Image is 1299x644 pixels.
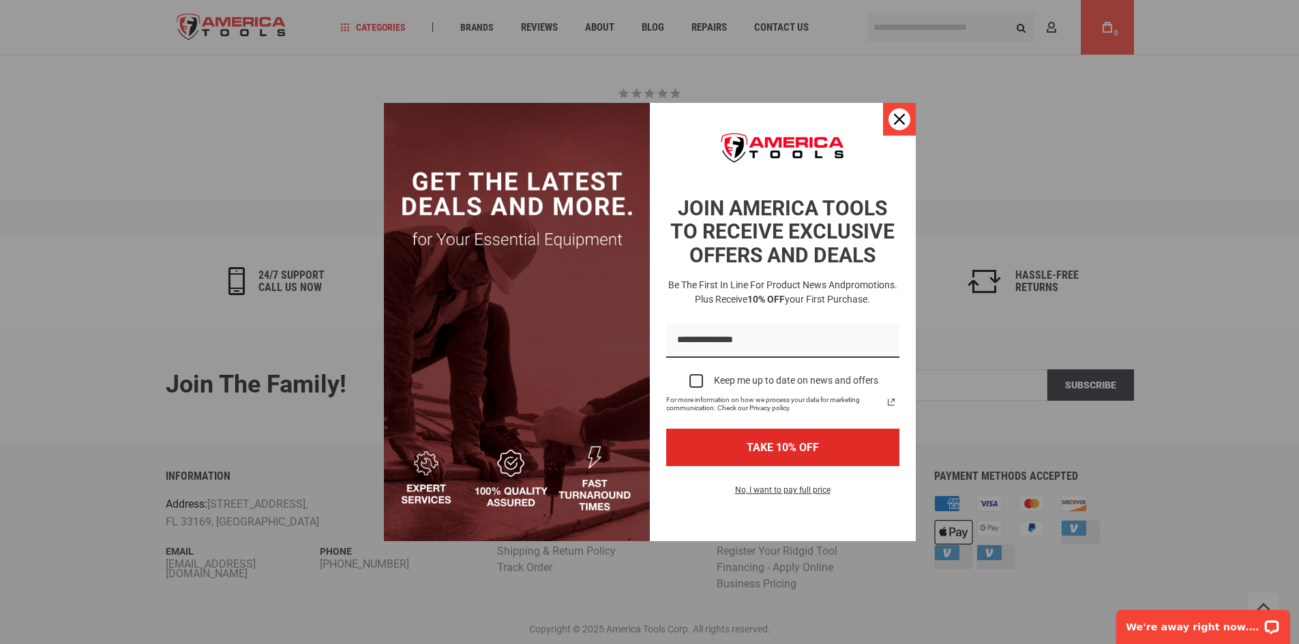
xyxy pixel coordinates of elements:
svg: link icon [883,394,899,410]
h3: Be the first in line for product news and [663,278,902,307]
button: No, I want to pay full price [724,482,841,506]
button: TAKE 10% OFF [666,429,899,466]
div: Keep me up to date on news and offers [714,375,878,386]
a: Read our Privacy Policy [883,394,899,410]
span: For more information on how we process your data for marketing communication. Check our Privacy p... [666,396,883,412]
iframe: LiveChat chat widget [1107,601,1299,644]
svg: close icon [894,114,905,125]
strong: JOIN AMERICA TOOLS TO RECEIVE EXCLUSIVE OFFERS AND DEALS [670,196,895,267]
button: Close [883,103,916,136]
input: Email field [666,323,899,358]
strong: 10% OFF [747,294,785,305]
